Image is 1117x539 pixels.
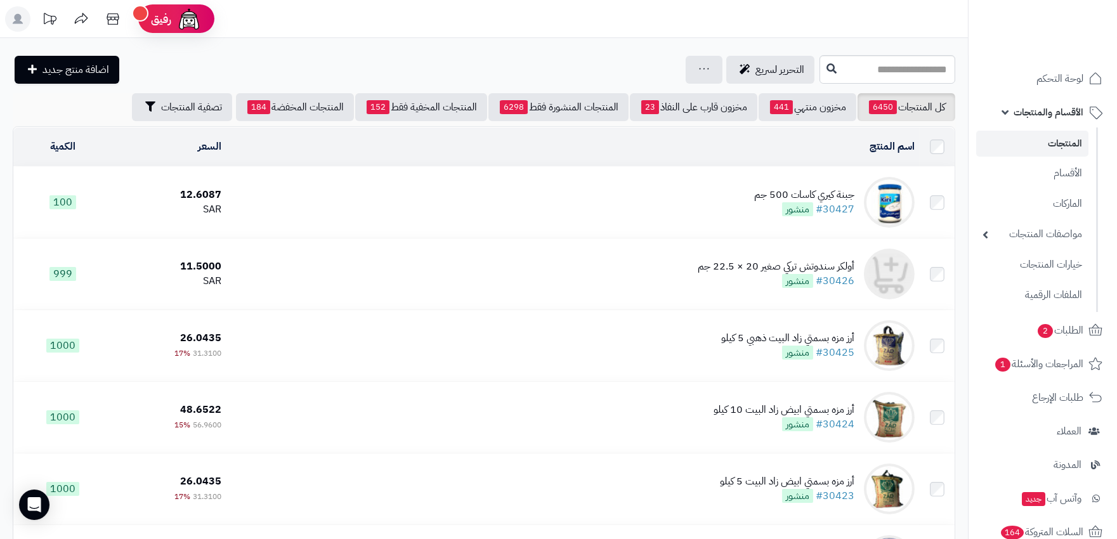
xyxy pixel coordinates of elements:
a: تحديثات المنصة [34,6,65,35]
a: الكمية [50,139,75,154]
a: كل المنتجات6450 [858,93,955,121]
span: 56.9600 [193,419,221,431]
span: رفيق [151,11,171,27]
a: وآتس آبجديد [976,483,1109,514]
img: logo-2.png [1031,31,1105,58]
span: جديد [1022,492,1045,506]
a: الطلبات2 [976,315,1109,346]
a: المراجعات والأسئلة1 [976,349,1109,379]
a: مخزون قارب على النفاذ23 [630,93,757,121]
a: مخزون منتهي441 [759,93,856,121]
div: Open Intercom Messenger [19,490,49,520]
div: أرز مزه بسمتي ابيض زاد البيت 5 كيلو [720,474,854,489]
span: 441 [770,100,793,114]
a: #30426 [816,273,854,289]
span: وآتس آب [1021,490,1081,507]
div: SAR [117,274,221,289]
span: الطلبات [1036,321,1083,339]
span: منشور [782,346,813,360]
span: 1000 [46,410,79,424]
a: التحرير لسريع [726,56,814,84]
img: ai-face.png [176,6,202,32]
a: الأقسام [976,160,1088,187]
span: 164 [1001,525,1024,539]
a: مواصفات المنتجات [976,221,1088,248]
a: المنتجات المخفضة184 [236,93,354,121]
a: الملفات الرقمية [976,282,1088,309]
span: 184 [247,100,270,114]
a: الماركات [976,190,1088,218]
a: #30427 [816,202,854,217]
span: الأقسام والمنتجات [1014,103,1083,121]
span: العملاء [1057,422,1081,440]
div: أرز مزه بسمتي ابيض زاد البيت 10 كيلو [714,403,854,417]
div: جبنة كيري كاسات 500 جم [754,188,854,202]
button: تصفية المنتجات [132,93,232,121]
span: 23 [641,100,659,114]
a: لوحة التحكم [976,63,1109,94]
a: المدونة [976,450,1109,480]
img: أرز مزه بسمتي ابيض زاد البيت 5 كيلو [864,464,915,514]
div: SAR [117,202,221,217]
span: التحرير لسريع [755,62,804,77]
span: تصفية المنتجات [161,100,222,115]
span: 1000 [46,339,79,353]
span: 100 [49,195,76,209]
span: المدونة [1054,456,1081,474]
a: #30424 [816,417,854,432]
span: 26.0435 [180,330,221,346]
a: المنتجات المنشورة فقط6298 [488,93,629,121]
div: 11.5000 [117,259,221,274]
img: جبنة كيري كاسات 500 جم [864,177,915,228]
span: طلبات الإرجاع [1032,389,1083,406]
span: منشور [782,489,813,503]
span: 48.6522 [180,402,221,417]
a: خيارات المنتجات [976,251,1088,278]
span: 31.3100 [193,347,221,359]
span: اضافة منتج جديد [42,62,109,77]
span: 15% [174,419,190,431]
a: المنتجات [976,131,1088,157]
span: 31.3100 [193,491,221,502]
a: #30423 [816,488,854,503]
a: اسم المنتج [870,139,915,154]
span: 152 [367,100,389,114]
div: 12.6087 [117,188,221,202]
a: #30425 [816,345,854,360]
span: 6450 [869,100,897,114]
span: 1 [995,357,1010,371]
span: 26.0435 [180,474,221,489]
span: منشور [782,202,813,216]
a: العملاء [976,416,1109,446]
span: 17% [174,347,190,359]
a: السعر [198,139,221,154]
span: 17% [174,491,190,502]
img: أرز مزه بسمتي زاد البيت ذهبي 5 كيلو [864,320,915,371]
span: 6298 [500,100,528,114]
div: أرز مزه بسمتي زاد البيت ذهبي 5 كيلو [721,331,854,346]
a: اضافة منتج جديد [15,56,119,84]
span: لوحة التحكم [1036,70,1083,88]
a: طلبات الإرجاع [976,382,1109,413]
span: 1000 [46,482,79,496]
span: المراجعات والأسئلة [994,355,1083,373]
span: 2 [1038,323,1053,337]
div: أولكر سندوتش تركي صغير 20 × 22.5 جم [698,259,854,274]
img: أرز مزه بسمتي ابيض زاد البيت 10 كيلو [864,392,915,443]
span: منشور [782,274,813,288]
span: 999 [49,267,76,281]
span: منشور [782,417,813,431]
img: أولكر سندوتش تركي صغير 20 × 22.5 جم [864,249,915,299]
a: المنتجات المخفية فقط152 [355,93,487,121]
